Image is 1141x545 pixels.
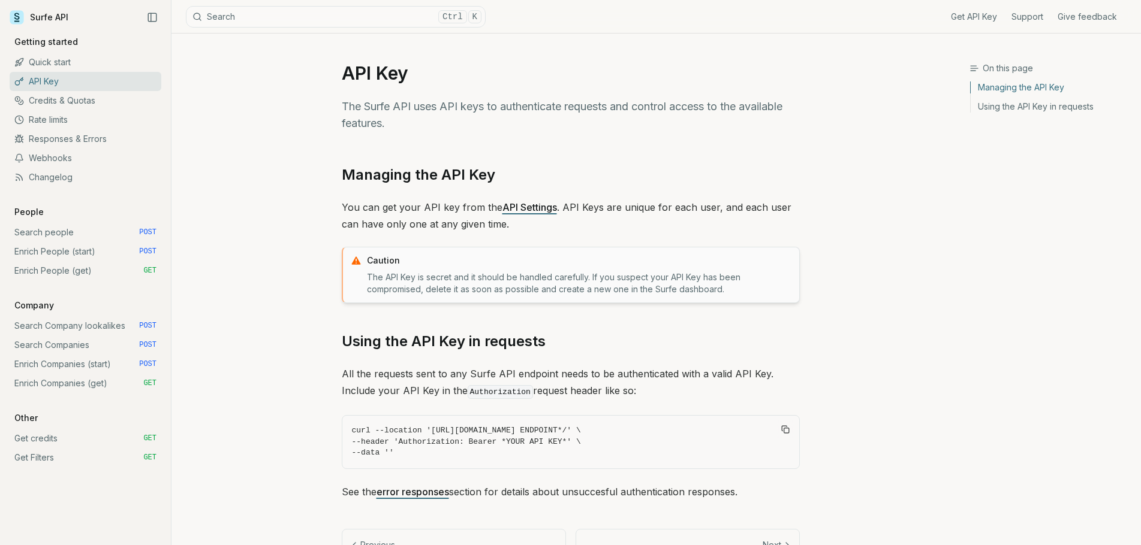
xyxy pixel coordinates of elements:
a: Using the API Key in requests [342,332,546,351]
a: API Settings [502,201,557,213]
p: You can get your API key from the . API Keys are unique for each user, and each user can have onl... [342,199,800,232]
a: API Key [10,72,161,91]
p: See the section for details about unsuccesful authentication responses. [342,483,800,500]
span: POST [139,340,156,350]
a: Search people POST [10,223,161,242]
a: Credits & Quotas [10,91,161,110]
p: People [10,206,49,218]
span: POST [139,359,156,369]
a: Using the API Key in requests [971,97,1131,113]
span: GET [143,266,156,275]
span: GET [143,379,156,388]
span: GET [143,453,156,462]
a: Get Filters GET [10,448,161,467]
a: Responses & Errors [10,129,161,149]
span: POST [139,321,156,331]
a: Webhooks [10,149,161,168]
kbd: Ctrl [438,10,467,23]
code: curl --location '[URL][DOMAIN_NAME] ENDPOINT*/' \ --header 'Authorization: Bearer *YOUR API KEY*'... [352,425,790,459]
a: Support [1011,11,1043,23]
p: Company [10,299,59,311]
a: Search Companies POST [10,335,161,355]
p: All the requests sent to any Surfe API endpoint needs to be authenticated with a valid API Key. I... [342,365,800,401]
a: Changelog [10,168,161,187]
a: Search Company lookalikes POST [10,316,161,335]
a: Rate limits [10,110,161,129]
span: POST [139,247,156,256]
p: The Surfe API uses API keys to authenticate requests and control access to the available features. [342,98,800,132]
a: Enrich People (start) POST [10,242,161,261]
a: Managing the API Key [971,81,1131,97]
span: GET [143,434,156,443]
a: error responses [377,486,449,498]
p: The API Key is secret and it should be handled carefully. If you suspect your API Key has been co... [367,271,792,295]
p: Other [10,412,43,424]
button: Collapse Sidebar [143,8,161,26]
h3: On this page [970,62,1131,74]
button: Copy Text [776,420,794,438]
span: POST [139,228,156,237]
a: Enrich Companies (start) POST [10,355,161,374]
p: Getting started [10,36,83,48]
a: Get API Key [951,11,997,23]
a: Quick start [10,53,161,72]
a: Enrich People (get) GET [10,261,161,280]
h1: API Key [342,62,800,84]
p: Caution [367,255,792,267]
kbd: K [468,10,481,23]
a: Surfe API [10,8,68,26]
a: Managing the API Key [342,165,495,184]
a: Give feedback [1058,11,1117,23]
code: Authorization [468,385,533,399]
a: Get credits GET [10,429,161,448]
button: SearchCtrlK [186,6,486,28]
a: Enrich Companies (get) GET [10,374,161,393]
